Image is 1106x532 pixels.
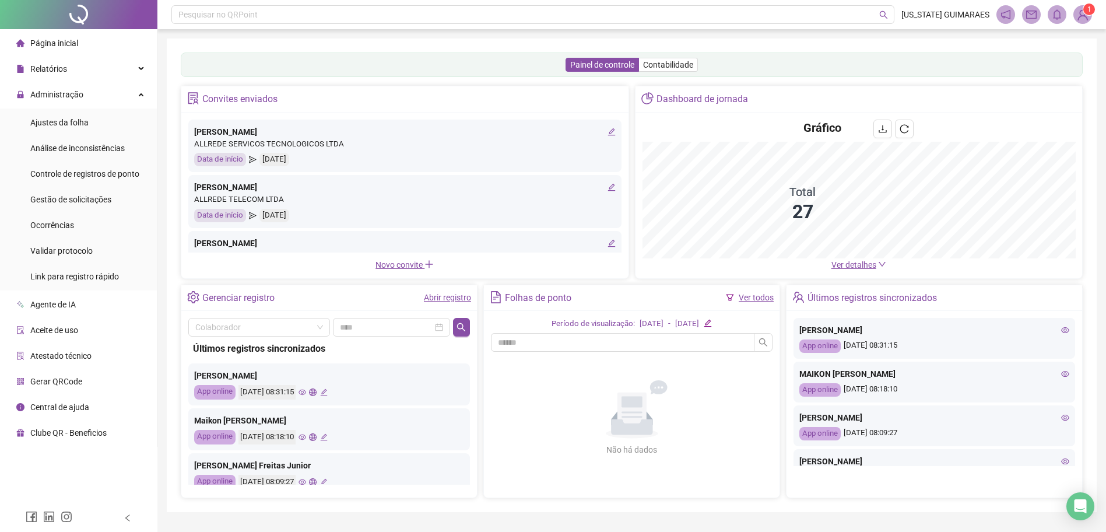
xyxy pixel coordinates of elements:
div: [DATE] [640,318,663,330]
span: edit [608,183,616,191]
span: mail [1026,9,1037,20]
div: [DATE] [675,318,699,330]
div: [DATE] 08:09:27 [238,475,296,489]
span: Validar protocolo [30,246,93,256]
div: [DATE] 08:18:10 [799,383,1069,397]
div: Open Intercom Messenger [1066,492,1094,520]
span: Análise de inconsistências [30,143,125,153]
div: Não há dados [578,443,686,456]
span: Painel de controle [570,60,634,69]
div: Data de início [194,209,246,222]
div: [DATE] [259,209,289,222]
div: [DATE] [259,153,289,166]
div: [DATE] 08:09:27 [799,427,1069,440]
div: Maikon [PERSON_NAME] [194,414,464,427]
span: Link para registro rápido [30,272,119,281]
span: Central de ajuda [30,402,89,412]
div: [PERSON_NAME] [194,237,616,250]
span: edit [608,239,616,247]
span: global [309,478,317,486]
span: edit [320,388,328,396]
span: solution [187,92,199,104]
span: facebook [26,511,37,523]
span: Atestado técnico [30,351,92,360]
span: Página inicial [30,38,78,48]
div: Gerenciar registro [202,288,275,308]
span: notification [1000,9,1011,20]
div: App online [799,427,841,440]
span: Ver detalhes [831,260,876,269]
span: 1 [1087,5,1091,13]
span: pie-chart [641,92,654,104]
span: eye [299,478,306,486]
span: reload [900,124,909,134]
span: eye [1061,370,1069,378]
span: download [878,124,887,134]
a: Ver todos [739,293,774,302]
span: Ajustes da folha [30,118,89,127]
div: ALLREDE SERVICOS TECNOLOGICOS LTDA [194,250,616,262]
span: left [124,514,132,522]
span: gift [16,429,24,437]
span: send [249,209,257,222]
span: Relatórios [30,64,67,73]
span: [US_STATE] GUIMARAES [901,8,989,21]
span: Novo convite [375,260,434,269]
span: search [879,10,888,19]
div: [DATE] 08:31:15 [238,385,296,400]
div: Data de início [194,153,246,166]
span: bell [1052,9,1062,20]
span: edit [320,433,328,441]
span: down [878,260,886,268]
div: Dashboard de jornada [656,89,748,109]
span: search [759,338,768,347]
span: audit [16,326,24,334]
span: eye [1061,326,1069,334]
div: App online [194,385,236,400]
div: [PERSON_NAME] [799,455,1069,468]
span: file [16,65,24,73]
div: [PERSON_NAME] [194,181,616,194]
span: home [16,39,24,47]
span: lock [16,90,24,99]
div: App online [799,383,841,397]
span: Gestão de solicitações [30,195,111,204]
sup: Atualize o seu contato no menu Meus Dados [1083,3,1095,15]
span: eye [299,433,306,441]
span: send [249,153,257,166]
span: eye [1061,457,1069,466]
span: edit [320,478,328,486]
img: 91297 [1074,6,1091,23]
span: instagram [61,511,72,523]
span: Gerar QRCode [30,377,82,386]
span: linkedin [43,511,55,523]
div: App online [799,339,841,353]
span: Aceite de uso [30,325,78,335]
div: Últimos registros sincronizados [807,288,937,308]
div: [PERSON_NAME] [194,369,464,382]
div: [PERSON_NAME] Freitas Junior [194,459,464,472]
div: [PERSON_NAME] [194,125,616,138]
span: filter [726,293,734,302]
span: solution [16,352,24,360]
div: App online [194,430,236,444]
span: eye [1061,414,1069,422]
div: - [668,318,670,330]
div: [PERSON_NAME] [799,324,1069,337]
span: qrcode [16,377,24,386]
span: eye [299,388,306,396]
div: Folhas de ponto [505,288,571,308]
div: App online [194,475,236,489]
a: Abrir registro [424,293,471,302]
h4: Gráfico [803,120,841,136]
span: info-circle [16,403,24,411]
div: Período de visualização: [552,318,635,330]
span: Contabilidade [643,60,693,69]
div: ALLREDE TELECOM LTDA [194,194,616,206]
a: Ver detalhes down [831,260,886,269]
span: file-text [490,291,502,303]
div: Convites enviados [202,89,278,109]
div: [DATE] 08:31:15 [799,339,1069,353]
div: MAIKON [PERSON_NAME] [799,367,1069,380]
div: ALLREDE SERVICOS TECNOLOGICOS LTDA [194,138,616,150]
